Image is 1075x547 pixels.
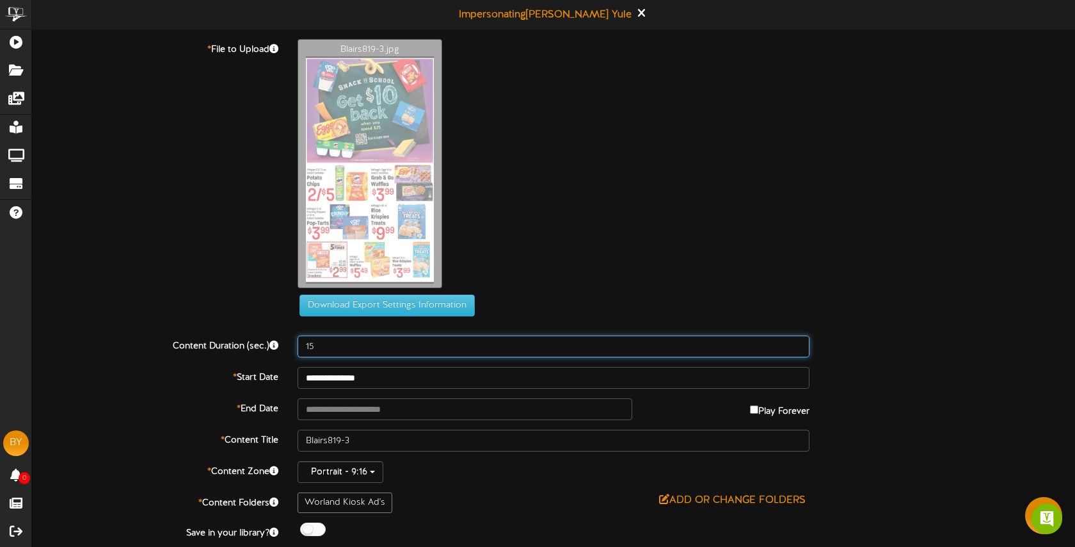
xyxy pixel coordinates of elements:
button: Portrait - 9:16 [298,461,383,483]
label: Content Duration (sec.) [22,336,288,353]
button: Download Export Settings Information [299,295,475,316]
input: Title of this Content [298,430,809,452]
a: Download Export Settings Information [293,301,475,311]
label: Content Zone [22,461,288,478]
label: Start Date [22,367,288,384]
label: End Date [22,398,288,416]
div: Open Intercom Messenger [1031,503,1062,534]
div: BY [3,430,29,456]
input: Play Forever [750,405,758,414]
label: Content Title [22,430,288,447]
label: File to Upload [22,39,288,56]
div: Worland Kiosk Ad's [298,493,392,513]
button: Add or Change Folders [655,493,809,509]
label: Content Folders [22,493,288,510]
label: Play Forever [750,398,809,418]
span: 0 [19,472,30,484]
label: Save in your library? [22,523,288,540]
